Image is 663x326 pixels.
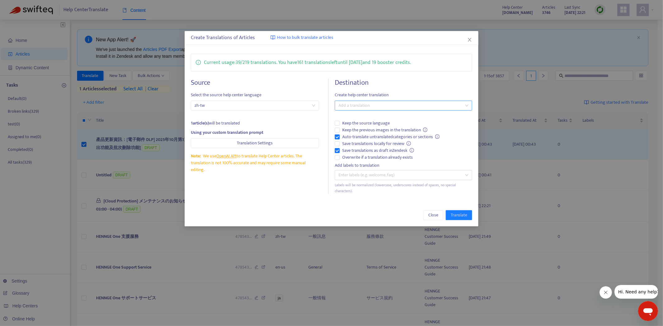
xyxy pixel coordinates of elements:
[340,140,414,147] span: Save translations locally for review
[435,134,440,139] span: info-circle
[335,162,472,169] div: Add labels to translation
[340,134,442,140] span: Auto-translate untranslated categories or sections
[191,138,319,148] button: Translation Settings
[467,37,472,42] span: close
[204,59,411,66] p: Current usage: 39 / 219 translations . You have 161 translations left until [DATE] and 19 booster...
[428,212,438,219] span: Close
[340,147,417,154] span: Save translations as draft in Zendesk
[638,301,658,321] iframe: Button to launch messaging window
[191,34,472,42] div: Create Translations of Articles
[423,210,443,220] button: Close
[270,35,275,40] img: image-link
[277,34,333,41] span: How to bulk translate articles
[340,120,392,127] span: Keep the source language
[191,92,319,98] span: Select the source help center language
[466,36,473,43] button: Close
[4,4,45,9] span: Hi. Need any help?
[446,210,472,220] button: Translate
[217,152,237,160] a: OpenAI API
[340,154,415,161] span: Overwrite if a translation already exists
[196,59,201,65] span: info-circle
[600,286,612,299] iframe: Close message
[335,182,472,194] div: Labels will be normalized (lowercase, underscores instead of spaces, no special characters).
[615,285,658,299] iframe: Message from company
[191,120,209,127] strong: 1 article(s)
[270,34,333,41] a: How to bulk translate articles
[340,127,430,134] span: Keep the previous images in the translation
[191,153,319,173] div: We use to translate Help Center articles. The translation is not 100% accurate and may require so...
[191,152,201,160] span: Note:
[191,79,319,87] h4: Source
[407,141,411,146] span: info-circle
[191,120,319,127] div: will be translated
[195,101,315,110] span: zh-tw
[191,129,319,136] div: Using your custom translation prompt
[237,140,273,147] span: Translation Settings
[423,128,427,132] span: info-circle
[335,92,472,98] span: Create help center translation
[335,79,472,87] h4: Destination
[410,148,414,152] span: info-circle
